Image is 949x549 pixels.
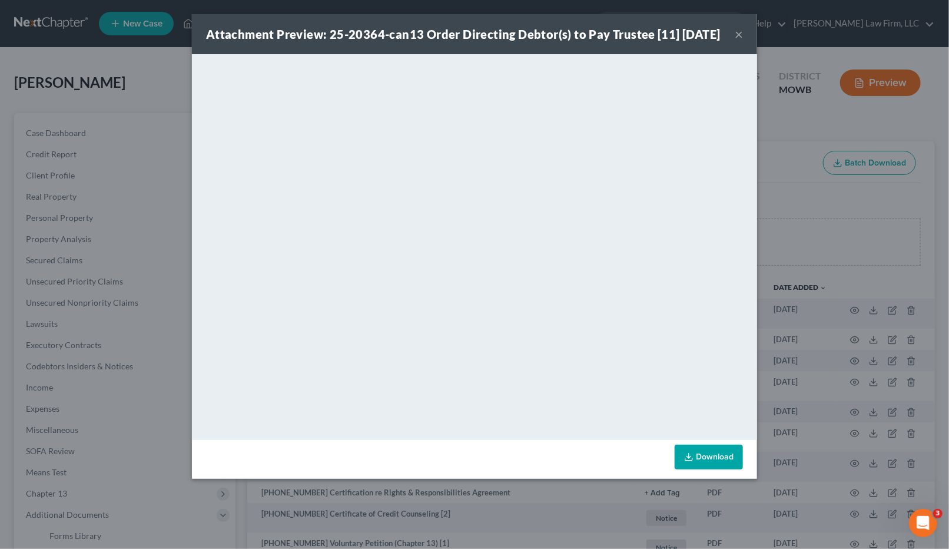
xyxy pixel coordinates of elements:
span: 3 [933,509,943,518]
iframe: <object ng-attr-data='[URL][DOMAIN_NAME]' type='application/pdf' width='100%' height='650px'></ob... [192,54,757,437]
iframe: Intercom live chat [909,509,937,537]
button: × [735,27,743,41]
strong: Attachment Preview: 25-20364-can13 Order Directing Debtor(s) to Pay Trustee [11] [DATE] [206,27,721,41]
a: Download [675,445,743,469]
